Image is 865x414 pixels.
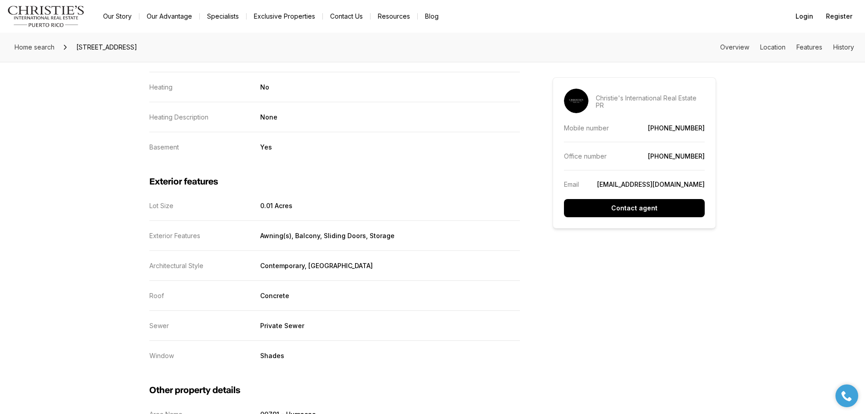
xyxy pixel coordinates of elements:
[611,205,657,212] p: Contact agent
[790,7,819,25] button: Login
[149,143,179,151] p: Basement
[139,10,199,23] a: Our Advantage
[260,113,277,121] p: None
[149,202,173,209] p: Lot Size
[149,113,208,121] p: Heating Description
[200,10,246,23] a: Specialists
[7,5,85,27] img: logo
[149,322,169,329] p: Sewer
[648,124,705,132] a: [PHONE_NUMBER]
[260,202,292,209] p: 0.01 Acres
[260,322,304,329] p: Private Sewer
[11,40,58,55] a: Home search
[720,44,854,51] nav: Page section menu
[149,385,520,396] h3: Other property details
[796,13,813,20] span: Login
[720,43,749,51] a: Skip to: Overview
[648,152,705,160] a: [PHONE_NUMBER]
[371,10,417,23] a: Resources
[15,43,54,51] span: Home search
[149,262,203,269] p: Architectural Style
[833,43,854,51] a: Skip to: History
[596,95,705,109] p: Christie's International Real Estate PR
[260,232,395,239] p: Awning(s), Balcony, Sliding Doors, Storage
[73,40,141,55] span: [STREET_ADDRESS]
[247,10,322,23] a: Exclusive Properties
[149,232,200,239] p: Exterior Features
[418,10,446,23] a: Blog
[760,43,786,51] a: Skip to: Location
[821,7,858,25] button: Register
[564,124,609,132] p: Mobile number
[564,152,607,160] p: Office number
[260,352,284,359] p: Shades
[796,43,822,51] a: Skip to: Features
[96,10,139,23] a: Our Story
[260,83,269,91] p: No
[564,199,705,217] button: Contact agent
[260,292,289,299] p: Concrete
[597,180,705,188] a: [EMAIL_ADDRESS][DOMAIN_NAME]
[260,143,272,151] p: Yes
[149,292,164,299] p: Roof
[826,13,852,20] span: Register
[149,176,520,187] h3: Exterior features
[149,352,174,359] p: Window
[260,262,373,269] p: Contemporary, [GEOGRAPHIC_DATA]
[323,10,370,23] button: Contact Us
[149,83,173,91] p: Heating
[564,180,579,188] p: Email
